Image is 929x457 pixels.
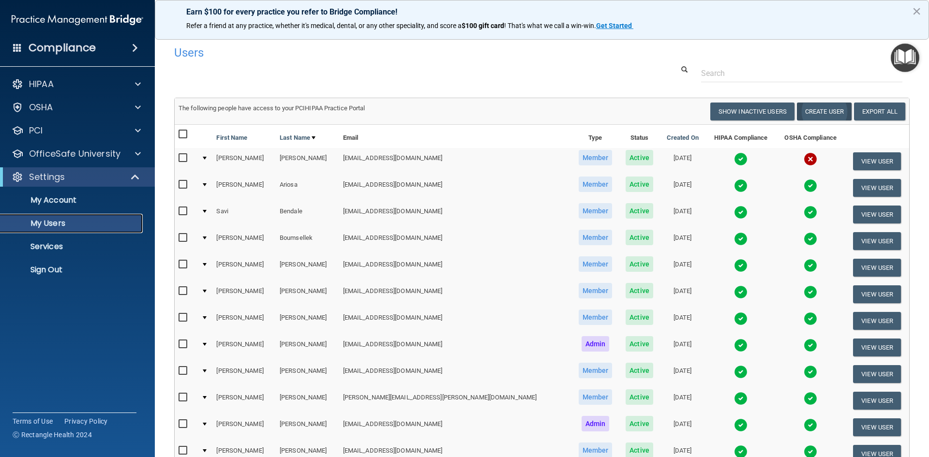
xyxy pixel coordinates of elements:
[734,206,748,219] img: tick.e7d51cea.svg
[853,232,901,250] button: View User
[12,125,141,136] a: PCI
[462,22,504,29] strong: $100 gift card
[212,148,276,175] td: [PERSON_NAME]
[804,418,817,432] img: tick.e7d51cea.svg
[212,308,276,334] td: [PERSON_NAME]
[212,201,276,228] td: Savi
[276,228,339,254] td: Boumsellek
[734,418,748,432] img: tick.e7d51cea.svg
[579,230,613,245] span: Member
[854,103,905,120] a: Export All
[579,389,613,405] span: Member
[212,175,276,201] td: [PERSON_NAME]
[659,228,705,254] td: [DATE]
[579,150,613,165] span: Member
[13,430,92,440] span: Ⓒ Rectangle Health 2024
[29,78,54,90] p: HIPAA
[504,22,596,29] span: ! That's what we call a win-win.
[339,148,571,175] td: [EMAIL_ADDRESS][DOMAIN_NAME]
[29,148,120,160] p: OfficeSafe University
[276,414,339,441] td: [PERSON_NAME]
[276,201,339,228] td: Bendale
[804,259,817,272] img: tick.e7d51cea.svg
[797,103,852,120] button: Create User
[619,125,660,148] th: Status
[571,125,619,148] th: Type
[853,206,901,223] button: View User
[659,254,705,281] td: [DATE]
[212,361,276,387] td: [PERSON_NAME]
[659,281,705,308] td: [DATE]
[6,265,138,275] p: Sign Out
[626,150,653,165] span: Active
[12,148,141,160] a: OfficeSafe University
[710,103,794,120] button: Show Inactive Users
[804,285,817,299] img: tick.e7d51cea.svg
[339,254,571,281] td: [EMAIL_ADDRESS][DOMAIN_NAME]
[804,392,817,405] img: tick.e7d51cea.svg
[626,256,653,272] span: Active
[339,281,571,308] td: [EMAIL_ADDRESS][DOMAIN_NAME]
[626,363,653,378] span: Active
[705,125,776,148] th: HIPAA Compliance
[339,361,571,387] td: [EMAIL_ADDRESS][DOMAIN_NAME]
[212,228,276,254] td: [PERSON_NAME]
[339,308,571,334] td: [EMAIL_ADDRESS][DOMAIN_NAME]
[626,389,653,405] span: Active
[734,152,748,166] img: tick.e7d51cea.svg
[626,177,653,192] span: Active
[186,7,898,16] p: Earn $100 for every practice you refer to Bridge Compliance!
[853,365,901,383] button: View User
[734,285,748,299] img: tick.e7d51cea.svg
[579,256,613,272] span: Member
[853,259,901,277] button: View User
[212,387,276,414] td: [PERSON_NAME]
[853,418,901,436] button: View User
[596,22,632,29] strong: Get Started
[276,175,339,201] td: Ariosa
[29,41,96,55] h4: Compliance
[339,228,571,254] td: [EMAIL_ADDRESS][DOMAIN_NAME]
[579,363,613,378] span: Member
[276,148,339,175] td: [PERSON_NAME]
[804,152,817,166] img: cross.ca9f0e7f.svg
[582,416,610,431] span: Admin
[212,414,276,441] td: [PERSON_NAME]
[579,283,613,298] span: Member
[579,203,613,219] span: Member
[659,414,705,441] td: [DATE]
[912,3,921,19] button: Close
[804,339,817,352] img: tick.e7d51cea.svg
[579,310,613,325] span: Member
[280,132,315,144] a: Last Name
[13,416,53,426] a: Terms of Use
[582,336,610,352] span: Admin
[276,281,339,308] td: [PERSON_NAME]
[12,10,143,29] img: PMB logo
[659,148,705,175] td: [DATE]
[339,201,571,228] td: [EMAIL_ADDRESS][DOMAIN_NAME]
[276,334,339,361] td: [PERSON_NAME]
[626,336,653,352] span: Active
[891,44,919,72] button: Open Resource Center
[853,179,901,197] button: View User
[186,22,462,29] span: Refer a friend at any practice, whether it's medical, dental, or any other speciality, and score a
[339,175,571,201] td: [EMAIL_ADDRESS][DOMAIN_NAME]
[804,206,817,219] img: tick.e7d51cea.svg
[734,365,748,379] img: tick.e7d51cea.svg
[339,334,571,361] td: [EMAIL_ADDRESS][DOMAIN_NAME]
[212,254,276,281] td: [PERSON_NAME]
[804,365,817,379] img: tick.e7d51cea.svg
[734,232,748,246] img: tick.e7d51cea.svg
[659,387,705,414] td: [DATE]
[659,334,705,361] td: [DATE]
[29,125,43,136] p: PCI
[339,414,571,441] td: [EMAIL_ADDRESS][DOMAIN_NAME]
[12,102,141,113] a: OSHA
[626,416,653,431] span: Active
[659,308,705,334] td: [DATE]
[29,102,53,113] p: OSHA
[12,171,140,183] a: Settings
[6,242,138,251] p: Services
[596,22,633,29] a: Get Started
